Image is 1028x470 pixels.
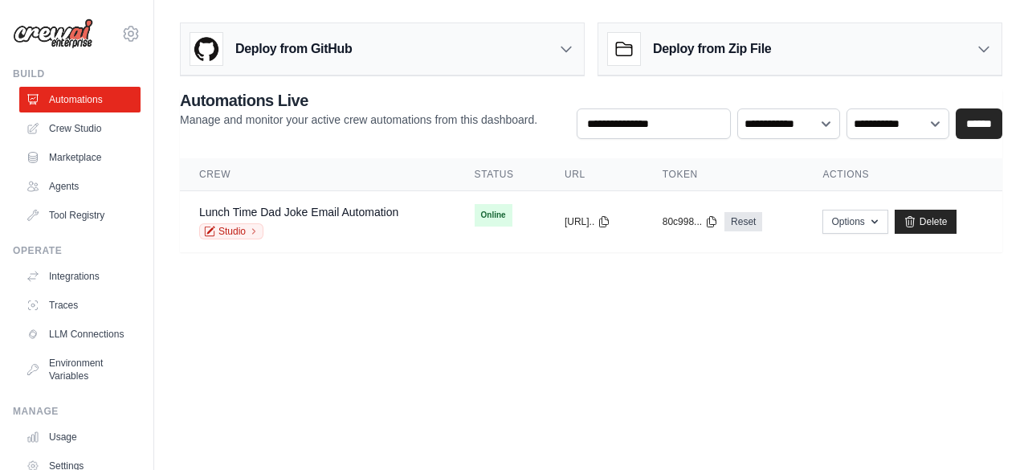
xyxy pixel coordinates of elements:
span: Online [475,204,512,227]
div: Manage [13,405,141,418]
th: Token [643,158,804,191]
a: Delete [895,210,957,234]
button: Options [822,210,887,234]
a: Environment Variables [19,350,141,389]
a: Studio [199,223,263,239]
a: Integrations [19,264,141,289]
a: LLM Connections [19,321,141,347]
h2: Automations Live [180,89,537,112]
th: URL [545,158,643,191]
a: Marketplace [19,145,141,170]
div: Operate [13,244,141,257]
th: Crew [180,158,455,191]
img: Logo [13,18,93,49]
h3: Deploy from GitHub [235,39,352,59]
a: Agents [19,174,141,199]
div: Build [13,67,141,80]
h3: Deploy from Zip File [653,39,771,59]
img: GitHub Logo [190,33,222,65]
a: Usage [19,424,141,450]
a: Traces [19,292,141,318]
a: Lunch Time Dad Joke Email Automation [199,206,398,219]
a: Crew Studio [19,116,141,141]
a: Tool Registry [19,202,141,228]
p: Manage and monitor your active crew automations from this dashboard. [180,112,537,128]
th: Actions [803,158,1002,191]
th: Status [455,158,545,191]
button: 80c998... [663,215,718,228]
a: Automations [19,87,141,112]
a: Reset [724,212,762,231]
